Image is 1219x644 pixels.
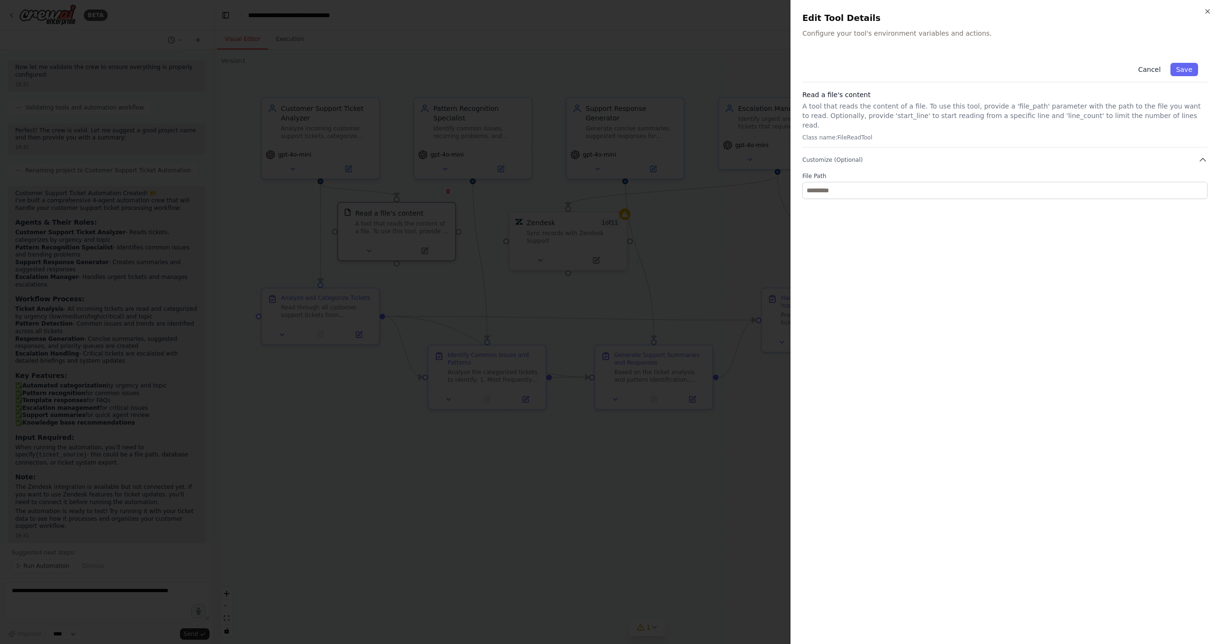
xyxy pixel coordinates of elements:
button: Cancel [1132,63,1166,76]
span: Customize (Optional) [802,156,863,164]
p: Class name: FileReadTool [802,134,1208,141]
button: Save [1170,63,1198,76]
p: A tool that reads the content of a file. To use this tool, provide a 'file_path' parameter with t... [802,101,1208,130]
h2: Edit Tool Details [802,11,1208,25]
p: Configure your tool's environment variables and actions. [802,29,1208,38]
label: File Path [802,172,1208,180]
h3: Read a file's content [802,90,1208,99]
button: Customize (Optional) [802,155,1208,165]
